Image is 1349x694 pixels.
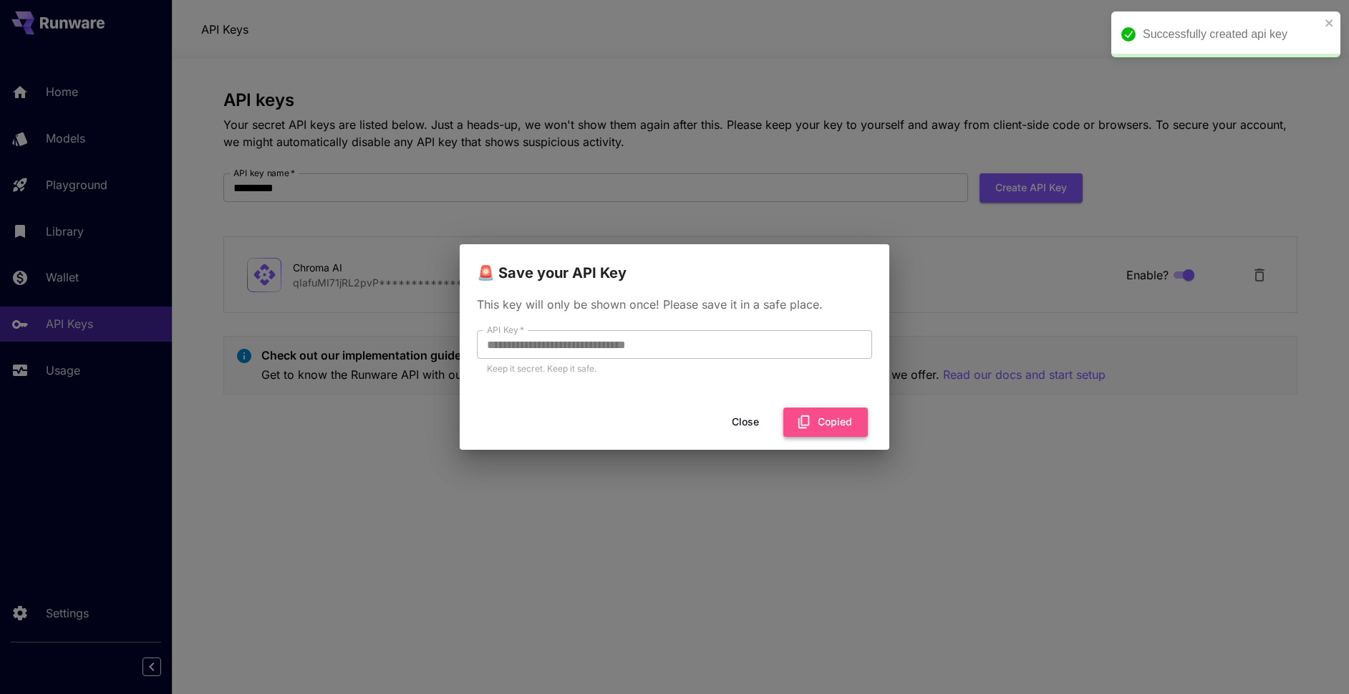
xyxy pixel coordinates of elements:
[487,324,524,336] label: API Key
[783,408,868,437] button: Copied
[713,408,778,437] button: Close
[1143,26,1320,43] div: Successfully created api key
[487,362,862,376] p: Keep it secret. Keep it safe.
[1325,17,1335,29] button: close
[460,244,889,284] h2: 🚨 Save your API Key
[477,296,872,313] p: This key will only be shown once! Please save it in a safe place.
